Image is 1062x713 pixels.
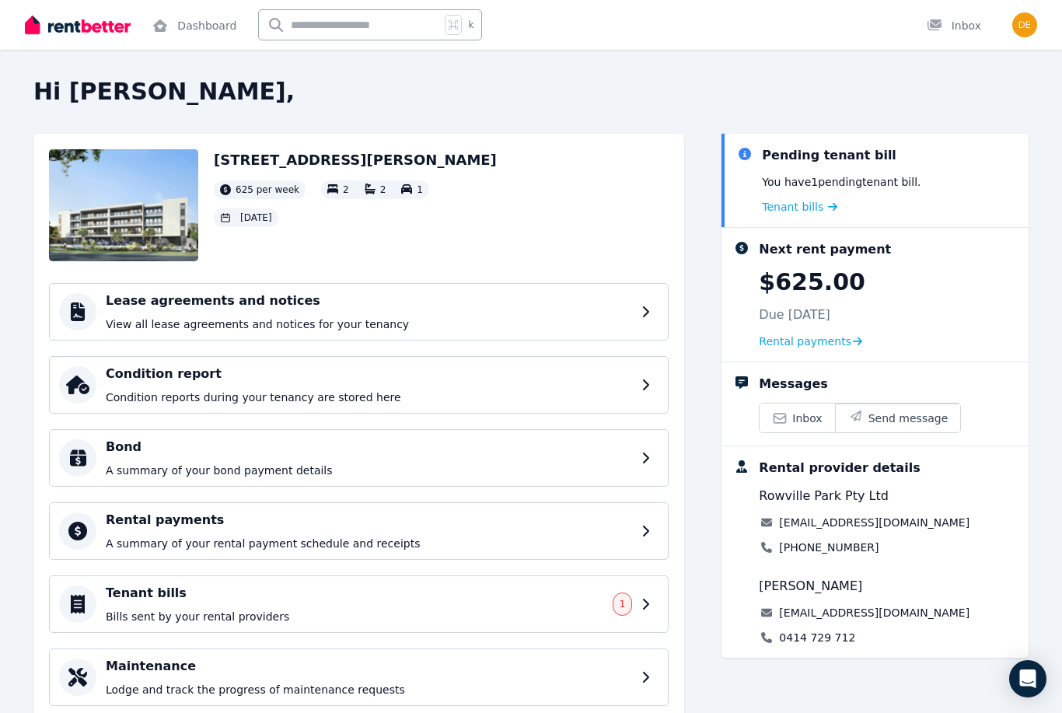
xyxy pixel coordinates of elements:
p: Bills sent by your rental providers [106,609,603,624]
p: $625.00 [759,268,865,296]
h4: Maintenance [106,657,632,676]
a: [EMAIL_ADDRESS][DOMAIN_NAME] [779,605,969,620]
span: [PERSON_NAME] [759,577,862,596]
p: Lodge and track the progress of maintenance requests [106,682,632,697]
span: Inbox [792,411,822,426]
div: Inbox [927,18,981,33]
p: Condition reports during your tenancy are stored here [106,390,632,405]
span: 2 [380,184,386,195]
p: View all lease agreements and notices for your tenancy [106,316,632,332]
h2: [STREET_ADDRESS][PERSON_NAME] [214,149,497,171]
span: Send message [868,411,948,426]
h4: Condition report [106,365,632,383]
span: 625 per week [236,183,299,196]
a: 0414 729 712 [779,630,855,645]
span: 2 [343,184,349,195]
span: Tenant bills [762,199,823,215]
div: Open Intercom Messenger [1009,660,1046,697]
p: A summary of your bond payment details [106,463,632,478]
h2: Hi [PERSON_NAME], [33,78,1029,106]
div: Next rent payment [759,240,891,259]
p: You have 1 pending tenant bill . [762,174,921,190]
div: Messages [759,375,827,393]
a: Rental payments [759,334,862,349]
a: Tenant bills [762,199,837,215]
img: RentBetter [25,13,131,37]
p: Due [DATE] [759,306,830,324]
span: 1 [417,184,423,195]
h4: Tenant bills [106,584,603,603]
span: k [468,19,473,31]
span: Rental payments [759,334,851,349]
h4: Lease agreements and notices [106,292,632,310]
img: Property Url [49,149,198,261]
span: Rowville Park Pty Ltd [759,487,889,505]
p: A summary of your rental payment schedule and receipts [106,536,632,551]
a: Inbox [760,404,834,432]
a: [PHONE_NUMBER] [779,540,879,555]
div: Pending tenant bill [762,146,896,165]
span: [DATE] [240,211,272,224]
button: Send message [835,404,961,432]
span: 1 [620,598,626,610]
a: [EMAIL_ADDRESS][DOMAIN_NAME] [779,515,969,530]
img: Debora De Haan [1012,12,1037,37]
h4: Rental payments [106,511,632,530]
div: Rental provider details [759,459,920,477]
h4: Bond [106,438,632,456]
